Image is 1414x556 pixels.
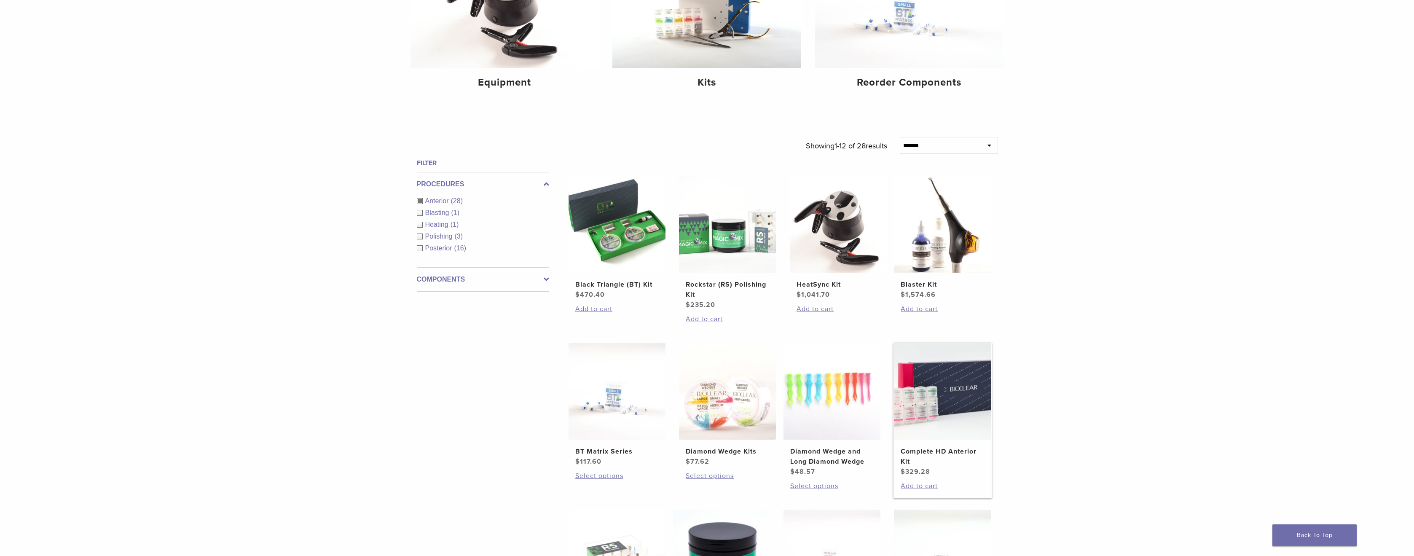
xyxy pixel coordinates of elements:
bdi: 48.57 [790,467,815,476]
h2: Rockstar (RS) Polishing Kit [686,279,769,300]
a: Add to cart: “Rockstar (RS) Polishing Kit” [686,314,769,324]
img: Black Triangle (BT) Kit [569,176,665,273]
span: (1) [451,209,459,216]
span: Anterior [425,197,451,204]
h2: Black Triangle (BT) Kit [575,279,659,290]
bdi: 470.40 [575,290,605,299]
h4: Filter [417,158,549,168]
span: $ [575,290,580,299]
h4: Equipment [417,75,593,90]
h2: Complete HD Anterior Kit [901,446,984,467]
h2: Blaster Kit [901,279,984,290]
span: $ [901,290,905,299]
img: Diamond Wedge and Long Diamond Wedge [783,343,880,440]
span: (16) [454,244,466,252]
a: Select options for “BT Matrix Series” [575,471,659,481]
span: (3) [454,233,463,240]
a: Add to cart: “Complete HD Anterior Kit” [901,481,984,491]
span: $ [797,290,801,299]
label: Procedures [417,179,549,189]
a: Add to cart: “HeatSync Kit” [797,304,880,314]
h4: Kits [619,75,794,90]
img: BT Matrix Series [569,343,665,440]
a: Diamond Wedge and Long Diamond WedgeDiamond Wedge and Long Diamond Wedge $48.57 [783,343,881,477]
span: (28) [451,197,463,204]
a: Back To Top [1272,524,1357,546]
bdi: 77.62 [686,457,709,466]
h4: Reorder Components [821,75,997,90]
a: Complete HD Anterior KitComplete HD Anterior Kit $329.28 [893,343,992,477]
span: (1) [451,221,459,228]
a: HeatSync KitHeatSync Kit $1,041.70 [789,176,888,300]
span: $ [686,457,690,466]
a: Select options for “Diamond Wedge Kits” [686,471,769,481]
img: Blaster Kit [894,176,991,273]
h2: Diamond Wedge Kits [686,446,769,457]
bdi: 1,574.66 [901,290,936,299]
a: Rockstar (RS) Polishing KitRockstar (RS) Polishing Kit $235.20 [679,176,777,310]
h2: HeatSync Kit [797,279,880,290]
h2: Diamond Wedge and Long Diamond Wedge [790,446,874,467]
bdi: 117.60 [575,457,601,466]
bdi: 1,041.70 [797,290,830,299]
a: Add to cart: “Blaster Kit” [901,304,984,314]
span: $ [901,467,905,476]
a: Diamond Wedge KitsDiamond Wedge Kits $77.62 [679,343,777,467]
label: Components [417,274,549,285]
span: Polishing [425,233,455,240]
img: Diamond Wedge Kits [679,343,776,440]
span: $ [790,467,795,476]
a: Black Triangle (BT) KitBlack Triangle (BT) Kit $470.40 [568,176,666,300]
span: Posterior [425,244,454,252]
a: Select options for “Diamond Wedge and Long Diamond Wedge” [790,481,874,491]
span: 1-12 of 28 [834,141,866,150]
a: Add to cart: “Black Triangle (BT) Kit” [575,304,659,314]
span: $ [686,301,690,309]
span: Heating [425,221,451,228]
span: $ [575,457,580,466]
p: Showing results [806,137,887,155]
a: BT Matrix SeriesBT Matrix Series $117.60 [568,343,666,467]
bdi: 235.20 [686,301,715,309]
img: HeatSync Kit [790,176,887,273]
span: Blasting [425,209,451,216]
bdi: 329.28 [901,467,930,476]
img: Complete HD Anterior Kit [894,343,991,440]
img: Rockstar (RS) Polishing Kit [679,176,776,273]
a: Blaster KitBlaster Kit $1,574.66 [893,176,992,300]
h2: BT Matrix Series [575,446,659,457]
